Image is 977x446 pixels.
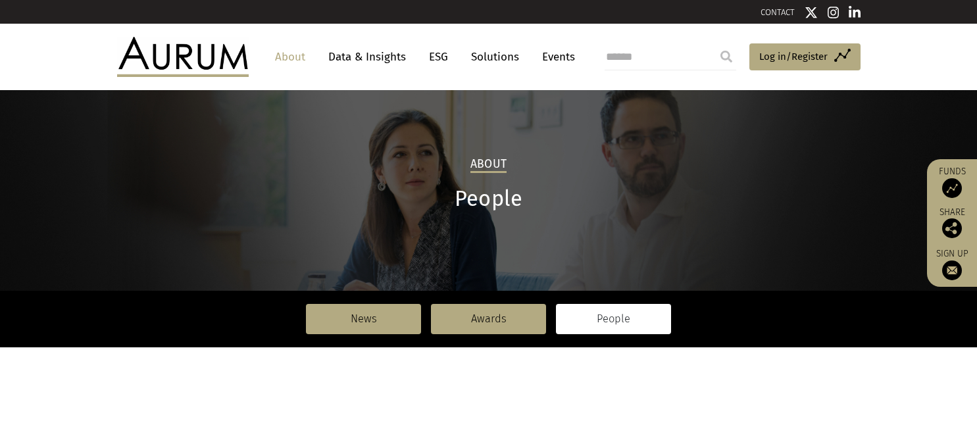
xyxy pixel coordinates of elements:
a: Solutions [464,45,526,69]
img: Sign up to our newsletter [942,260,962,280]
a: People [556,304,671,334]
a: Awards [431,304,546,334]
a: Funds [934,166,970,198]
img: Instagram icon [828,6,839,19]
a: Data & Insights [322,45,413,69]
img: Access Funds [942,178,962,198]
img: Aurum [117,37,249,76]
h1: People [117,186,861,212]
img: Twitter icon [805,6,818,19]
img: Share this post [942,218,962,238]
img: Linkedin icon [849,6,861,19]
a: Events [536,45,575,69]
a: News [306,304,421,334]
span: Log in/Register [759,49,828,64]
a: About [268,45,312,69]
a: ESG [422,45,455,69]
a: CONTACT [761,7,795,17]
a: Log in/Register [749,43,861,71]
a: Sign up [934,248,970,280]
div: Share [934,208,970,238]
h2: About [470,157,507,173]
input: Submit [713,43,739,70]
